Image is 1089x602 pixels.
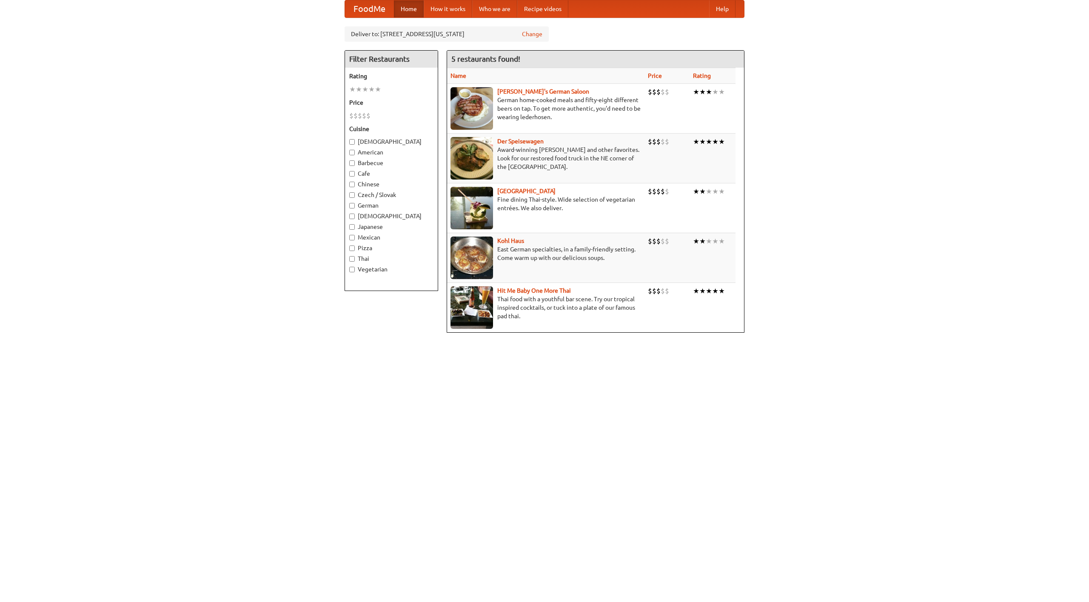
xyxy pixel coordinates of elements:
li: ★ [706,286,712,296]
input: Barbecue [349,160,355,166]
li: ★ [368,85,375,94]
li: ★ [699,286,706,296]
li: ★ [706,187,712,196]
input: Cafe [349,171,355,177]
li: ★ [712,87,718,97]
label: [DEMOGRAPHIC_DATA] [349,137,433,146]
label: Japanese [349,223,433,231]
li: $ [665,237,669,246]
a: Der Speisewagen [497,138,544,145]
li: $ [652,87,656,97]
h5: Rating [349,72,433,80]
img: babythai.jpg [450,286,493,329]
label: Mexican [349,233,433,242]
input: [DEMOGRAPHIC_DATA] [349,214,355,219]
label: Pizza [349,244,433,252]
li: ★ [693,187,699,196]
input: Japanese [349,224,355,230]
h5: Price [349,98,433,107]
li: $ [661,286,665,296]
li: $ [362,111,366,120]
li: ★ [356,85,362,94]
li: ★ [693,286,699,296]
h4: Filter Restaurants [345,51,438,68]
img: kohlhaus.jpg [450,237,493,279]
input: [DEMOGRAPHIC_DATA] [349,139,355,145]
li: $ [656,237,661,246]
li: ★ [706,237,712,246]
a: Rating [693,72,711,79]
a: [GEOGRAPHIC_DATA] [497,188,556,194]
b: Kohl Haus [497,237,524,244]
li: $ [652,237,656,246]
input: Vegetarian [349,267,355,272]
li: ★ [718,137,725,146]
li: ★ [375,85,381,94]
label: Czech / Slovak [349,191,433,199]
label: Thai [349,254,433,263]
ng-pluralize: 5 restaurants found! [451,55,520,63]
li: ★ [699,137,706,146]
a: Help [709,0,736,17]
li: $ [665,187,669,196]
li: ★ [706,137,712,146]
li: $ [661,87,665,97]
li: $ [665,87,669,97]
input: Mexican [349,235,355,240]
input: American [349,150,355,155]
input: Czech / Slovak [349,192,355,198]
li: ★ [712,187,718,196]
a: Recipe videos [517,0,568,17]
label: Cafe [349,169,433,178]
li: ★ [693,87,699,97]
a: Change [522,30,542,38]
li: $ [661,187,665,196]
li: ★ [693,137,699,146]
img: speisewagen.jpg [450,137,493,180]
li: $ [661,137,665,146]
li: ★ [699,237,706,246]
a: [PERSON_NAME]'s German Saloon [497,88,589,95]
li: $ [358,111,362,120]
a: Hit Me Baby One More Thai [497,287,571,294]
a: FoodMe [345,0,394,17]
li: $ [652,187,656,196]
li: $ [652,137,656,146]
li: ★ [706,87,712,97]
li: ★ [699,87,706,97]
p: Thai food with a youthful bar scene. Try our tropical inspired cocktails, or tuck into a plate of... [450,295,641,320]
label: Barbecue [349,159,433,167]
img: satay.jpg [450,187,493,229]
input: German [349,203,355,208]
li: ★ [718,237,725,246]
label: [DEMOGRAPHIC_DATA] [349,212,433,220]
li: ★ [712,237,718,246]
li: $ [366,111,371,120]
li: $ [648,237,652,246]
h5: Cuisine [349,125,433,133]
li: $ [648,137,652,146]
li: $ [648,187,652,196]
li: $ [665,286,669,296]
img: esthers.jpg [450,87,493,130]
li: $ [648,286,652,296]
a: Home [394,0,424,17]
div: Deliver to: [STREET_ADDRESS][US_STATE] [345,26,549,42]
li: $ [656,87,661,97]
p: German home-cooked meals and fifty-eight different beers on tap. To get more authentic, you'd nee... [450,96,641,121]
li: ★ [718,286,725,296]
li: $ [665,137,669,146]
li: $ [648,87,652,97]
li: ★ [362,85,368,94]
label: German [349,201,433,210]
input: Chinese [349,182,355,187]
li: $ [661,237,665,246]
p: Award-winning [PERSON_NAME] and other favorites. Look for our restored food truck in the NE corne... [450,146,641,171]
label: Chinese [349,180,433,188]
li: $ [656,137,661,146]
li: ★ [718,187,725,196]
